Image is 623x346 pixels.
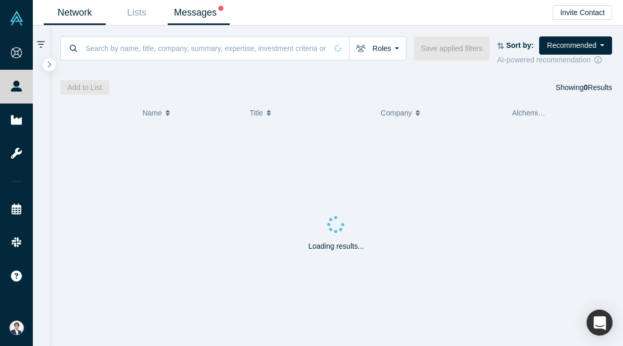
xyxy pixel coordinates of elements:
[106,1,168,25] a: Lists
[506,41,534,49] strong: Sort by:
[553,5,612,20] button: Invite Contact
[349,36,406,60] button: Roles
[584,83,612,92] span: Results
[584,83,588,92] strong: 0
[44,1,106,25] a: Network
[556,80,612,95] div: Showing
[142,102,239,124] button: Name
[250,102,263,124] span: Title
[84,36,327,60] input: Search by name, title, company, summary, expertise, investment criteria or topics of focus
[142,102,161,124] span: Name
[512,109,560,117] span: Alchemist Role
[497,55,612,66] div: AI-powered recommendation
[168,1,230,25] a: Messages
[381,102,412,124] span: Company
[60,80,109,95] button: Add to List
[9,321,24,335] img: Eisuke Shimizu's Account
[250,102,370,124] button: Title
[414,36,490,60] button: Save applied filters
[381,102,501,124] button: Company
[9,11,24,25] img: Alchemist Vault Logo
[308,241,364,252] p: Loading results...
[539,36,612,55] button: Recommended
